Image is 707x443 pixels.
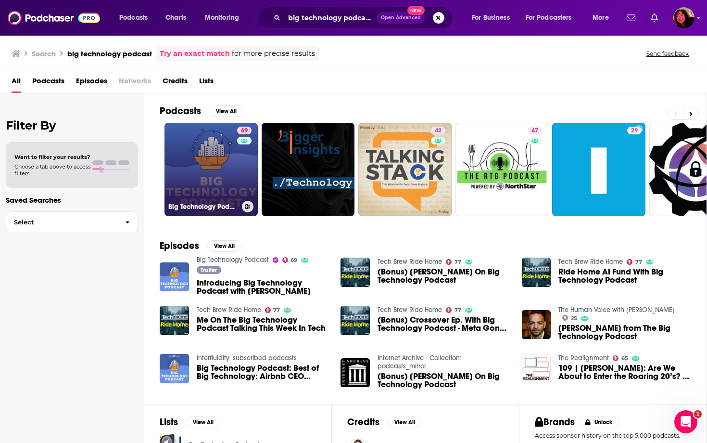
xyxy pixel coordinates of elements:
span: 77 [454,260,461,264]
span: Want to filter your results? [14,154,90,160]
a: (Bonus) Brian On Big Technology Podcast [378,372,510,389]
span: All [12,73,21,93]
button: Unlock [579,417,619,428]
button: Open AdvancedNew [377,12,425,24]
span: Trailer [201,267,217,273]
a: 47 [528,127,542,134]
a: Tech Brew Ride Home [378,306,442,314]
button: Send feedback [644,50,692,58]
a: Ride Home AI Fund With Big Technology Podcast [558,268,691,284]
button: Select [6,211,138,233]
h2: Episodes [160,240,199,252]
span: Select [6,219,117,225]
h3: big technology podcast [67,49,152,58]
a: 29 [627,127,642,134]
button: open menu [465,10,522,26]
h2: Brands [535,416,575,428]
a: Me On The Big Technology Podcast Talking This Week In Tech [197,316,329,332]
img: Ride Home AI Fund With Big Technology Podcast [522,258,551,287]
img: (Bonus) Brian On Big Technology Podcast [341,258,370,287]
span: For Podcasters [526,11,572,25]
span: 77 [454,308,461,313]
a: Episodes [76,73,107,93]
button: View All [207,240,241,252]
img: User Profile [673,7,694,28]
img: Introducing Big Technology Podcast with Alex Kantrowitz [160,262,189,292]
button: View All [387,417,422,428]
a: 77 [446,307,461,313]
span: More [593,11,609,25]
button: open menu [198,10,252,26]
a: Introducing Big Technology Podcast with Alex Kantrowitz [197,279,329,295]
img: Big Technology Podcast: Best of Big Technology: Airbnb CEO Brian Chesky [160,354,189,383]
div: Search podcasts, credits, & more... [267,7,462,29]
img: Alex Kantrowitz from The Big Technology Podcast [522,310,551,339]
span: 77 [273,308,280,313]
a: 25 [562,315,577,321]
a: Tech Brew Ride Home [558,258,623,266]
span: Open Advanced [381,15,421,20]
span: 25 [571,316,577,321]
span: (Bonus) [PERSON_NAME] On Big Technology Podcast [378,372,510,389]
span: Podcasts [119,11,148,25]
a: PodcastsView All [160,105,243,117]
a: 42 [431,127,445,134]
span: New [407,6,425,15]
span: Big Technology Podcast: Best of Big Technology: Airbnb CEO [PERSON_NAME] [197,364,329,380]
span: For Business [472,11,510,25]
a: Big Technology Podcast: Best of Big Technology: Airbnb CEO Brian Chesky [197,364,329,380]
span: 77 [635,260,642,264]
span: 29 [631,126,638,136]
a: (Bonus) Crossover Ep. With Big Technology Podcast - Meta Gonna Survive The Metaverse? [378,316,510,332]
a: 77 [627,259,642,265]
p: Access sponsor history on the top 5,000 podcasts. [535,432,691,439]
button: Show profile menu [673,7,694,28]
a: 69 [282,257,298,263]
img: (Bonus) Crossover Ep. With Big Technology Podcast - Meta Gonna Survive The Metaverse? [341,306,370,335]
span: Charts [165,11,186,25]
h2: Filter By [6,118,138,132]
a: ListsView All [160,416,220,428]
img: Podchaser - Follow, Share and Rate Podcasts [8,9,100,27]
span: 69 [290,258,297,262]
span: (Bonus) [PERSON_NAME] On Big Technology Podcast [378,268,510,284]
span: Monitoring [205,11,239,25]
a: The Realignment [558,354,609,362]
h2: Credits [347,416,379,428]
button: open menu [586,10,621,26]
h2: Podcasts [160,105,201,117]
a: Charts [159,10,192,26]
a: 65 [613,355,628,361]
span: 42 [435,126,442,136]
a: 69Big Technology Podcast [164,123,258,216]
a: 47 [455,123,549,216]
a: Alex Kantrowitz from The Big Technology Podcast [558,324,691,340]
a: 77 [446,259,461,265]
h2: Lists [160,416,178,428]
img: Me On The Big Technology Podcast Talking This Week In Tech [160,306,189,335]
a: Credits [163,73,188,93]
p: Saved Searches [6,195,138,205]
button: open menu [113,10,160,26]
a: Show notifications dropdown [647,10,662,26]
a: Podcasts [32,73,64,93]
a: (Bonus) Brian On Big Technology Podcast [341,358,370,388]
a: CreditsView All [347,416,422,428]
a: (Bonus) Brian On Big Technology Podcast [378,268,510,284]
a: interfluidity, subscribed podcasts [197,354,297,362]
span: Networks [119,73,151,93]
a: 69 [237,127,252,134]
span: [PERSON_NAME] from The Big Technology Podcast [558,324,691,340]
iframe: Intercom live chat [674,410,697,433]
span: for more precise results [232,48,315,59]
a: 109 | Alex Kantrowitz: Are We About to Enter the Roaring 20’s? + Join The Realignment & Big Techn... [522,354,551,383]
a: 42 [358,123,452,216]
